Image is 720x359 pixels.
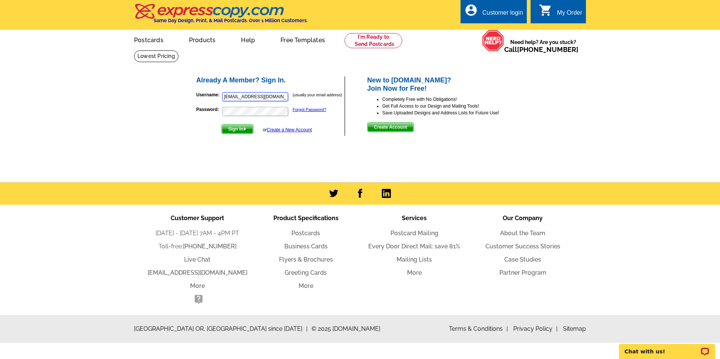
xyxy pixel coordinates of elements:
[391,230,438,237] a: Postcard Mailing
[134,324,308,333] span: [GEOGRAPHIC_DATA] OR, [GEOGRAPHIC_DATA] since [DATE]
[449,325,508,332] a: Terms & Conditions
[293,93,342,97] small: (usually your email address)
[402,214,427,222] span: Services
[285,269,327,276] a: Greeting Cards
[229,30,267,48] a: Help
[464,3,478,17] i: account_circle
[563,325,586,332] a: Sitemap
[367,122,414,132] button: Create Account
[504,256,541,263] a: Case Studies
[513,325,558,332] a: Privacy Policy
[485,243,560,250] a: Customer Success Stories
[263,126,312,133] div: or
[504,46,578,53] span: Call
[196,106,221,113] label: Password:
[557,9,582,20] div: My Order
[148,269,247,276] a: [EMAIL_ADDRESS][DOMAIN_NAME]
[291,230,320,237] a: Postcards
[190,282,205,289] a: More
[482,30,504,52] img: help
[368,243,460,250] a: Every Door Direct Mail: save 81%
[299,282,313,289] a: More
[614,335,720,359] iframe: LiveChat chat widget
[464,8,523,18] a: account_circle Customer login
[482,9,523,20] div: Customer login
[154,18,308,23] h4: Same Day Design, Print, & Mail Postcards. Over 1 Million Customers.
[517,46,578,53] a: [PHONE_NUMBER]
[196,91,221,98] label: Username:
[184,256,211,263] a: Live Chat
[368,123,413,132] span: Create Account
[311,324,380,333] span: © 2025 [DOMAIN_NAME]
[367,76,525,93] h2: New to [DOMAIN_NAME]? Join Now for Free!
[284,243,328,250] a: Business Cards
[382,110,525,116] li: Save Uploaded Designs and Address Lists for Future Use!
[397,256,432,263] a: Mailing Lists
[539,8,582,18] a: shopping_cart My Order
[143,229,252,238] li: [DATE] - [DATE] 7AM - 4PM PT
[243,127,247,131] img: button-next-arrow-white.png
[122,30,175,48] a: Postcards
[293,107,326,112] a: Forgot Password?
[382,103,525,110] li: Get Full Access to our Design and Mailing Tools!
[221,124,253,134] button: Sign In
[499,269,546,276] a: Partner Program
[171,214,224,222] span: Customer Support
[500,230,545,237] a: About the Team
[504,38,582,53] span: Need help? Are you stuck?
[268,30,337,48] a: Free Templates
[177,30,228,48] a: Products
[222,125,253,134] span: Sign In
[539,3,552,17] i: shopping_cart
[196,76,344,85] h2: Already A Member? Sign In.
[134,9,308,23] a: Same Day Design, Print, & Mail Postcards. Over 1 Million Customers.
[279,256,333,263] a: Flyers & Brochures
[183,243,236,250] a: [PHONE_NUMBER]
[143,242,252,251] li: Toll-free:
[267,127,312,132] a: Create a New Account
[273,214,339,222] span: Product Specifications
[503,214,543,222] span: Our Company
[382,96,525,103] li: Completely Free with No Obligations!
[407,269,422,276] a: More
